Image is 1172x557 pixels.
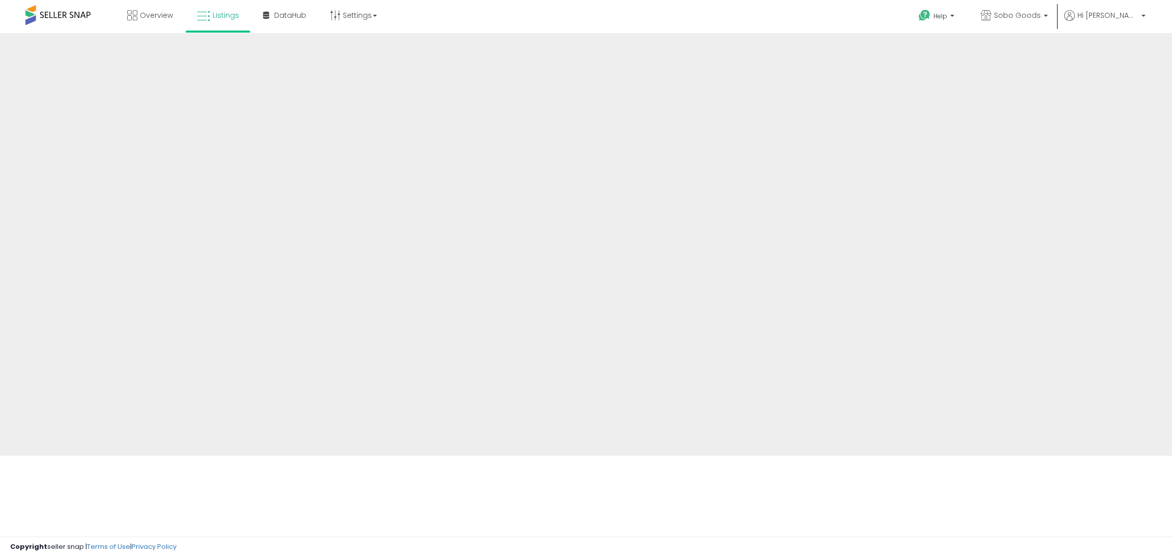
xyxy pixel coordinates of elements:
[1064,10,1146,33] a: Hi [PERSON_NAME]
[140,10,173,20] span: Overview
[1077,10,1138,20] span: Hi [PERSON_NAME]
[994,10,1041,20] span: Sobo Goods
[274,10,306,20] span: DataHub
[933,12,947,20] span: Help
[911,2,964,33] a: Help
[213,10,239,20] span: Listings
[918,9,931,22] i: Get Help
